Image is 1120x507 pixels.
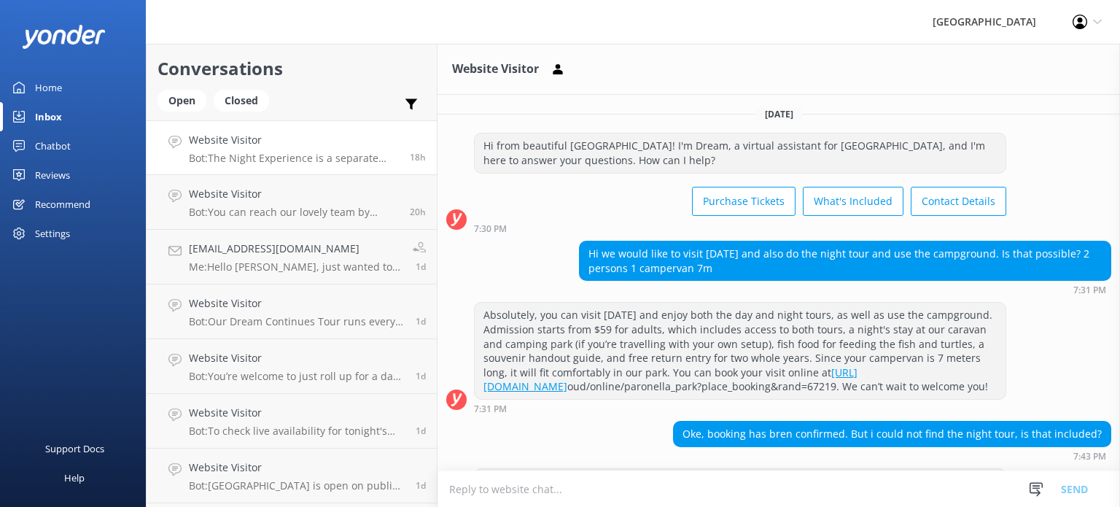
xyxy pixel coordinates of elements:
[475,303,1006,399] div: Absolutely, you can visit [DATE] and enjoy both the day and night tours, as well as use the campg...
[579,285,1111,295] div: Oct 06 2025 07:31pm (UTC +10:00) Australia/Brisbane
[45,434,104,463] div: Support Docs
[147,394,437,449] a: Website VisitorBot:To check live availability for tonight's Night Experience, please visit [URL][...
[189,206,399,219] p: Bot: You can reach our lovely team by calling [PHONE_NUMBER] or emailing [EMAIL_ADDRESS][DOMAIN_N...
[157,92,214,108] a: Open
[475,133,1006,172] div: Hi from beautiful [GEOGRAPHIC_DATA]! I'm Dream, a virtual assistant for [GEOGRAPHIC_DATA], and I'...
[35,190,90,219] div: Recommend
[35,131,71,160] div: Chatbot
[189,425,405,438] p: Bot: To check live availability for tonight's Night Experience, please visit [URL][DOMAIN_NAME]. ...
[189,241,402,257] h4: [EMAIL_ADDRESS][DOMAIN_NAME]
[35,73,62,102] div: Home
[692,187,796,216] button: Purchase Tickets
[756,108,802,120] span: [DATE]
[157,55,426,82] h2: Conversations
[147,120,437,175] a: Website VisitorBot:The Night Experience is a separate tour and does require a booking. If it wasn...
[416,479,426,492] span: Oct 05 2025 07:42pm (UTC +10:00) Australia/Brisbane
[189,152,399,165] p: Bot: The Night Experience is a separate tour and does require a booking. If it wasn't included in...
[214,92,276,108] a: Closed
[416,315,426,328] span: Oct 06 2025 10:05am (UTC +10:00) Australia/Brisbane
[189,186,399,202] h4: Website Visitor
[911,187,1006,216] button: Contact Details
[35,102,62,131] div: Inbox
[1073,452,1106,461] strong: 7:43 PM
[35,219,70,248] div: Settings
[483,365,857,394] a: [URL][DOMAIN_NAME]
[474,403,1006,414] div: Oct 06 2025 07:31pm (UTC +10:00) Australia/Brisbane
[189,295,405,311] h4: Website Visitor
[147,339,437,394] a: Website VisitorBot:You’re welcome to just roll up for a day visit — no booking needed! But if you...
[189,260,402,274] p: Me: Hello [PERSON_NAME], just wanted to confirm that your question was answered by our bot? You d...
[673,451,1111,461] div: Oct 06 2025 07:43pm (UTC +10:00) Australia/Brisbane
[147,175,437,230] a: Website VisitorBot:You can reach our lovely team by calling [PHONE_NUMBER] or emailing [EMAIL_ADD...
[410,151,426,163] span: Oct 06 2025 07:43pm (UTC +10:00) Australia/Brisbane
[189,405,405,421] h4: Website Visitor
[474,223,1006,233] div: Oct 06 2025 07:30pm (UTC +10:00) Australia/Brisbane
[35,160,70,190] div: Reviews
[474,225,507,233] strong: 7:30 PM
[416,260,426,273] span: Oct 06 2025 10:21am (UTC +10:00) Australia/Brisbane
[452,60,539,79] h3: Website Visitor
[147,449,437,503] a: Website VisitorBot:[GEOGRAPHIC_DATA] is open on public holidays — we’d love to welcome you then! ...
[803,187,903,216] button: What's Included
[474,405,507,414] strong: 7:31 PM
[189,132,399,148] h4: Website Visitor
[189,479,405,492] p: Bot: [GEOGRAPHIC_DATA] is open on public holidays — we’d love to welcome you then! We only ever c...
[189,370,405,383] p: Bot: You’re welcome to just roll up for a day visit — no booking needed! But if you’re planning t...
[189,350,405,366] h4: Website Visitor
[416,370,426,382] span: Oct 06 2025 09:07am (UTC +10:00) Australia/Brisbane
[189,315,405,328] p: Bot: Our Dream Continues Tour runs every 30 minutes from 9:30am to 4:30pm daily - no booking need...
[580,241,1111,280] div: Hi we would like to visit [DATE] and also do the night tour and use the campground. Is that possi...
[674,422,1111,446] div: Oke, booking has bren confirmed. But i could not find the night tour, is that included?
[214,90,269,112] div: Closed
[22,25,106,49] img: yonder-white-logo.png
[147,285,437,339] a: Website VisitorBot:Our Dream Continues Tour runs every 30 minutes from 9:30am to 4:30pm daily - n...
[1073,286,1106,295] strong: 7:31 PM
[416,425,426,437] span: Oct 06 2025 07:14am (UTC +10:00) Australia/Brisbane
[147,230,437,285] a: [EMAIL_ADDRESS][DOMAIN_NAME]Me:Hello [PERSON_NAME], just wanted to confirm that your question was...
[410,206,426,218] span: Oct 06 2025 06:03pm (UTC +10:00) Australia/Brisbane
[189,460,405,476] h4: Website Visitor
[157,90,206,112] div: Open
[64,463,85,492] div: Help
